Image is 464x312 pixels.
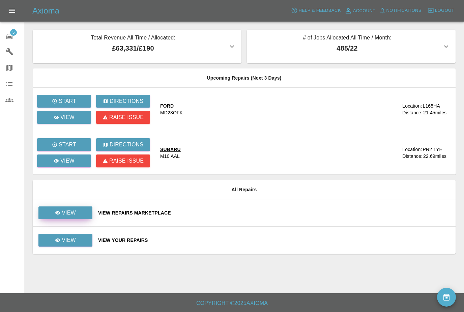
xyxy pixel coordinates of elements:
p: Start [59,97,76,105]
a: SUBARUM10 AAL [160,146,397,160]
p: View [62,209,76,217]
button: Help & Feedback [289,5,342,16]
span: Help & Feedback [298,7,341,15]
h6: Copyright © 2025 Axioma [5,299,459,308]
th: Upcoming Repairs (Next 3 Days) [33,68,456,88]
h5: Axioma [32,5,59,16]
button: availability [437,288,456,307]
a: Location:L165HADistance:21.45miles [402,103,450,116]
p: Directions [110,97,143,105]
a: Location:PR2 1YEDistance:22.69miles [402,146,450,160]
button: Open drawer [4,3,20,19]
span: Account [353,7,376,15]
button: # of Jobs Allocated All Time / Month:485/22 [247,30,456,63]
button: Raise issue [96,111,150,124]
button: Start [37,138,91,151]
button: Total Revenue All Time / Allocated:£63,331/£190 [33,30,241,63]
div: Location: [402,146,422,153]
p: Total Revenue All Time / Allocated: [38,34,228,43]
span: Notifications [386,7,422,15]
button: Start [37,95,91,108]
a: View [37,154,91,167]
p: Raise issue [109,113,144,121]
p: 485 / 22 [252,43,442,53]
p: Start [59,141,76,149]
button: Notifications [377,5,423,16]
div: Distance: [402,109,423,116]
p: Directions [110,141,143,149]
a: View Repairs Marketplace [98,209,450,216]
div: 22.69 miles [423,153,450,160]
button: Directions [96,95,150,108]
button: Logout [426,5,456,16]
p: View [62,236,76,244]
a: View [38,237,93,243]
div: Location: [402,103,422,109]
div: FORD [160,103,183,109]
p: £63,331 / £190 [38,43,228,53]
div: 21.45 miles [423,109,450,116]
p: View [60,113,75,121]
div: PR2 1YE [423,146,442,153]
a: View [38,206,92,219]
a: View Your Repairs [98,237,450,244]
p: Raise issue [109,157,144,165]
p: View [60,157,75,165]
a: View [38,234,92,247]
a: Account [343,5,377,16]
span: 5 [10,29,17,36]
th: All Repairs [33,180,456,199]
div: MD23OFK [160,109,183,116]
p: # of Jobs Allocated All Time / Month: [252,34,442,43]
button: Directions [96,138,150,151]
div: Distance: [402,153,423,160]
div: L165HA [423,103,440,109]
a: View [38,210,93,215]
a: FORDMD23OFK [160,103,397,116]
button: Raise issue [96,154,150,167]
a: View [37,111,91,124]
div: M10 AAL [160,153,180,160]
div: SUBARU [160,146,181,153]
span: Logout [435,7,454,15]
